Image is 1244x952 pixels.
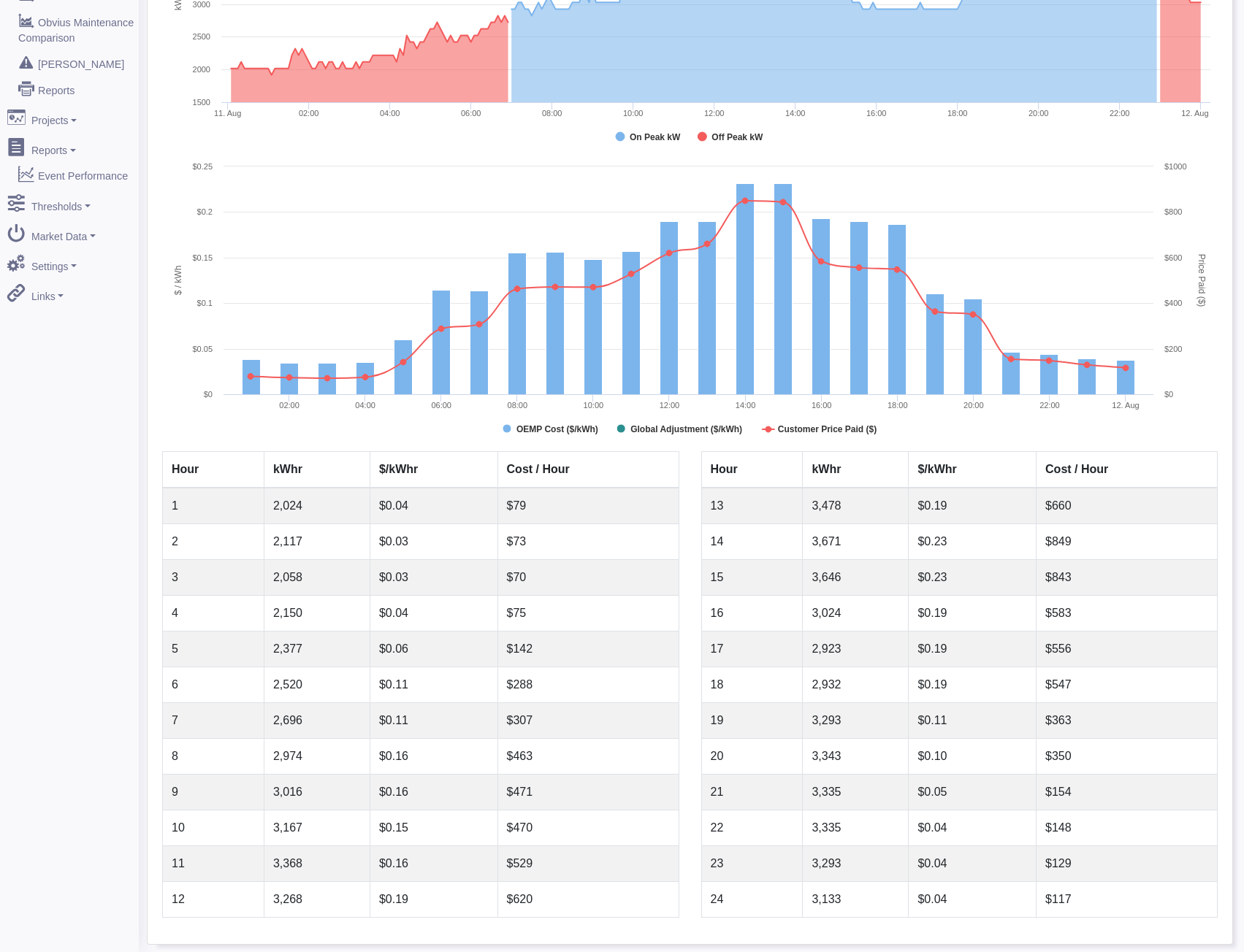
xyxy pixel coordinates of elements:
td: 2,377 [264,632,370,667]
td: 2,974 [264,739,370,775]
td: 21 [701,775,803,810]
td: $0.16 [370,846,497,882]
text: 16:00 [812,401,832,410]
td: 3,335 [803,810,909,846]
td: 4 [163,596,264,632]
text: 08:00 [542,109,562,118]
text: $600 [1164,253,1182,262]
text: $0.25 [192,162,213,171]
td: $0.04 [909,882,1037,918]
td: $350 [1037,739,1218,775]
td: 3,016 [264,775,370,810]
td: 2,520 [264,667,370,703]
text: $400 [1164,299,1182,307]
text: 12:00 [704,109,725,118]
text: $200 [1164,345,1182,353]
td: 3,293 [803,703,909,739]
th: Hour [163,452,264,488]
td: $470 [497,810,679,846]
td: 15 [701,560,803,596]
td: 3,268 [264,882,370,918]
th: kWhr [264,452,370,488]
td: $849 [1037,524,1218,560]
td: 23 [701,846,803,882]
text: 20:00 [963,401,984,410]
td: 3,671 [803,524,909,560]
text: 06:00 [461,109,481,118]
td: $463 [497,739,679,775]
tspan: Off Peak kW [711,132,763,142]
tspan: Customer Price Paid ($) [778,424,877,434]
text: $0 [204,390,213,399]
td: 2,058 [264,560,370,596]
td: 3,478 [803,488,909,524]
td: $154 [1037,775,1218,810]
td: 8 [163,739,264,775]
tspan: 12. Aug [1112,401,1139,410]
td: $117 [1037,882,1218,918]
td: 6 [163,667,264,703]
td: 17 [701,632,803,667]
td: 20 [701,739,803,775]
td: $0.16 [370,775,497,810]
td: 3,343 [803,739,909,775]
td: $0.04 [909,846,1037,882]
td: 3,335 [803,775,909,810]
td: 2,923 [803,632,909,667]
td: 12 [163,882,264,918]
tspan: Price Paid ($) [1197,254,1207,307]
text: $0 [1164,390,1173,399]
td: 16 [701,596,803,632]
td: 24 [701,882,803,918]
text: $0.15 [192,253,213,262]
td: 3,293 [803,846,909,882]
text: $1000 [1164,162,1187,171]
td: $620 [497,882,679,918]
text: 06:00 [431,401,451,410]
td: $148 [1037,810,1218,846]
text: 12:00 [660,401,680,410]
td: $0.19 [909,632,1037,667]
td: $660 [1037,488,1218,524]
td: $288 [497,667,679,703]
tspan: $ / kWh [173,266,183,296]
td: $0.04 [370,488,497,524]
td: $307 [497,703,679,739]
text: 22:00 [1039,401,1060,410]
text: 18:00 [947,109,968,118]
text: $0.05 [192,345,213,353]
tspan: On Peak kW [630,132,681,142]
th: Cost / Hour [1037,452,1218,488]
td: 2,696 [264,703,370,739]
td: 22 [701,810,803,846]
td: 7 [163,703,264,739]
text: 08:00 [508,401,528,410]
td: 2,024 [264,488,370,524]
td: $843 [1037,560,1218,596]
tspan: Global Adjustment ($/kWh) [630,424,742,434]
td: $471 [497,775,679,810]
td: 3,167 [264,810,370,846]
td: $75 [497,596,679,632]
td: 2,932 [803,667,909,703]
td: $556 [1037,632,1218,667]
td: 2 [163,524,264,560]
td: $0.19 [909,596,1037,632]
td: 10 [163,810,264,846]
td: 3,133 [803,882,909,918]
td: 3,368 [264,846,370,882]
td: $0.04 [370,596,497,632]
td: 19 [701,703,803,739]
td: $0.23 [909,524,1037,560]
td: $0.15 [370,810,497,846]
text: 02:00 [279,401,299,410]
text: 10:00 [623,109,644,118]
text: 1500 [193,98,210,107]
td: 1 [163,488,264,524]
text: 18:00 [888,401,908,410]
text: 02:00 [299,109,319,118]
th: Hour [701,452,803,488]
td: $73 [497,524,679,560]
td: 13 [701,488,803,524]
td: $529 [497,846,679,882]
